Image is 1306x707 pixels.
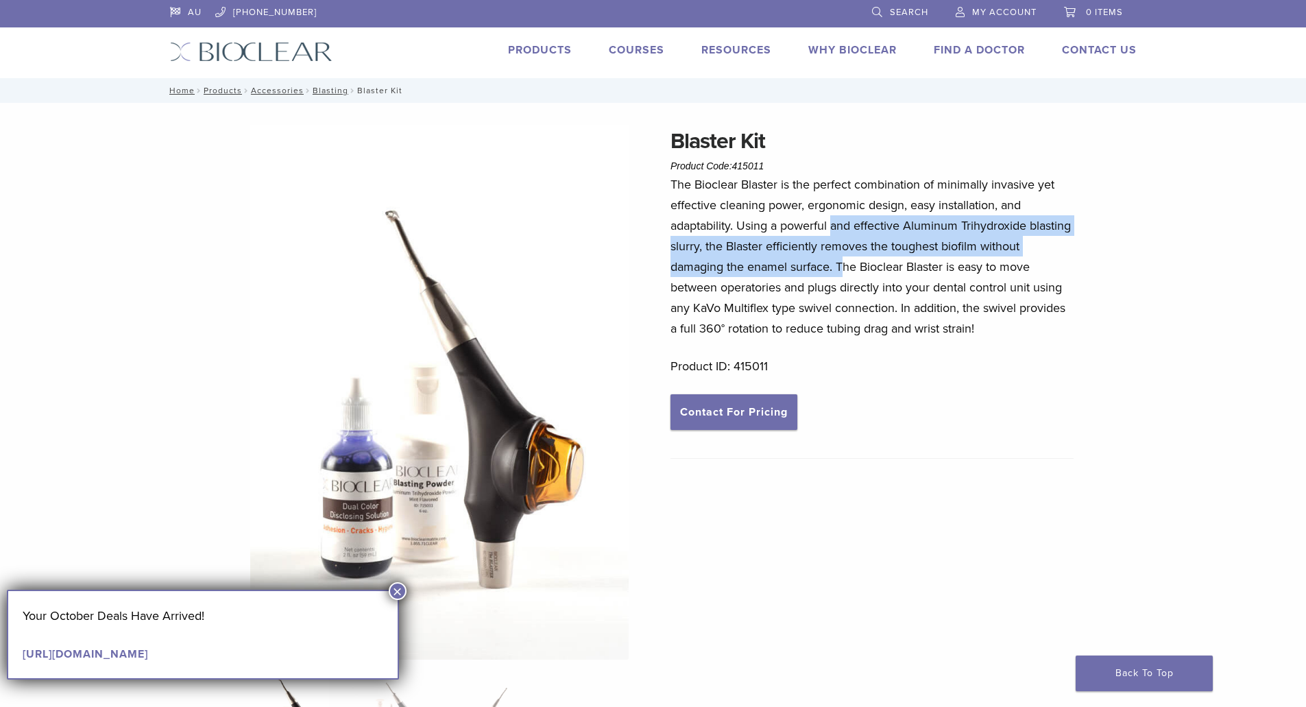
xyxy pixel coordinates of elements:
span: 0 items [1086,7,1123,18]
span: Product Code: [670,160,764,171]
span: Search [890,7,928,18]
h1: Blaster Kit [670,125,1074,158]
a: Accessories [251,86,304,95]
a: Back To Top [1076,656,1213,691]
a: Contact For Pricing [670,394,797,430]
span: My Account [972,7,1037,18]
p: The Bioclear Blaster is the perfect combination of minimally invasive yet effective cleaning powe... [670,174,1074,339]
a: [URL][DOMAIN_NAME] [23,647,148,661]
a: Find A Doctor [934,43,1025,57]
img: Bioclear Blaster Kit-Simplified-1 [250,125,629,660]
p: Product ID: 415011 [670,356,1074,376]
a: Products [508,43,572,57]
a: Blasting [313,86,348,95]
a: Contact Us [1062,43,1137,57]
a: Home [165,86,195,95]
nav: Blaster Kit [160,78,1147,103]
span: / [348,87,357,94]
a: Products [204,86,242,95]
span: / [242,87,251,94]
a: Why Bioclear [808,43,897,57]
a: Courses [609,43,664,57]
button: Close [389,582,407,600]
p: Your October Deals Have Arrived! [23,606,383,626]
a: Resources [701,43,771,57]
span: 415011 [732,160,764,171]
span: / [304,87,313,94]
span: / [195,87,204,94]
img: Bioclear [170,42,332,62]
